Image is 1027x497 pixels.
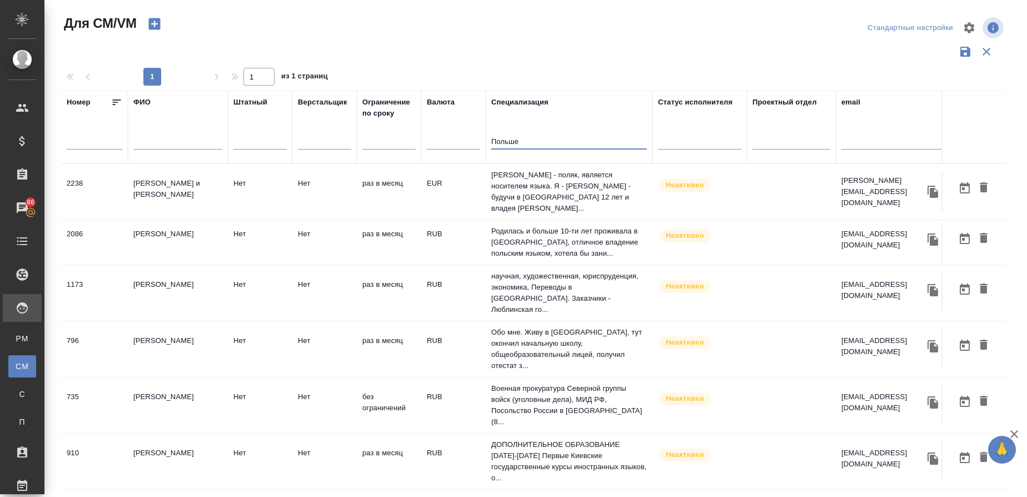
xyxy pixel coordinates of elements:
button: Открыть календарь загрузки [955,335,974,356]
button: Открыть календарь загрузки [955,448,974,468]
button: Создать [141,14,168,33]
p: [PERSON_NAME] - поляк, является носителем языка. Я - [PERSON_NAME] - будучи в [GEOGRAPHIC_DATA] 1... [491,170,647,214]
td: раз в месяц [357,223,421,262]
button: Сохранить фильтры [955,41,976,62]
p: [EMAIL_ADDRESS][DOMAIN_NAME] [841,391,925,414]
td: Нет [228,442,292,481]
p: Неактивен [666,230,704,241]
button: Удалить [974,178,993,198]
td: раз в месяц [357,172,421,211]
p: [EMAIL_ADDRESS][DOMAIN_NAME] [841,279,925,301]
p: [PERSON_NAME][EMAIL_ADDRESS][DOMAIN_NAME] [841,175,925,208]
td: Нет [228,330,292,369]
div: Ограничение по сроку [362,97,416,119]
div: Специализация [491,97,549,108]
div: ФИО [133,97,151,108]
td: раз в месяц [357,274,421,312]
td: 910 [61,442,128,481]
a: С [8,383,36,405]
span: Настроить таблицу [956,14,983,41]
div: split button [865,19,956,37]
td: [PERSON_NAME] [128,330,228,369]
td: RUB [421,274,486,312]
p: Неактивен [666,337,704,348]
td: 1173 [61,274,128,312]
div: Наши пути разошлись: исполнитель с нами не работает [658,178,741,193]
span: PM [14,333,31,344]
p: ДОПОЛНИТЕЛЬНОЕ ОБРАЗОВАНИЕ [DATE]-[DATE] Первые Киевские государственные курсы иностранных языков... [491,439,647,484]
td: [PERSON_NAME] [128,442,228,481]
p: Родилась и больше 10-ти лет проживала в [GEOGRAPHIC_DATA], отличное владение польским языком, хот... [491,226,647,259]
p: Неактивен [666,281,704,292]
div: Наши пути разошлись: исполнитель с нами не работает [658,279,741,294]
p: Военная прокуратура Северной группы войск (уголовные дела), МИД РФ, Посольство России в [GEOGRAPH... [491,383,647,428]
td: Нет [292,223,357,262]
button: Скопировать [925,282,941,299]
div: Штатный [233,97,267,108]
button: Открыть календарь загрузки [955,279,974,300]
div: email [841,97,860,108]
p: Неактивен [666,180,704,191]
div: Номер [67,97,91,108]
p: Обо мне. Живу в [GEOGRAPHIC_DATA], тут окончил начальную школу, общеобразовательный лицей, получи... [491,327,647,371]
td: 2086 [61,223,128,262]
div: Наши пути разошлись: исполнитель с нами не работает [658,335,741,350]
td: RUB [421,223,486,262]
td: [PERSON_NAME] [128,386,228,425]
button: Открыть календарь загрузки [955,228,974,249]
span: 86 [20,197,41,208]
a: CM [8,355,36,377]
div: Наши пути разошлись: исполнитель с нами не работает [658,391,741,406]
p: Неактивен [666,393,704,404]
button: Удалить [974,391,993,412]
td: раз в месяц [357,442,421,481]
button: 🙏 [988,436,1016,464]
button: Скопировать [925,394,941,411]
span: Посмотреть информацию [983,17,1006,38]
button: Скопировать [925,231,941,248]
div: Наши пути разошлись: исполнитель с нами не работает [658,228,741,243]
td: EUR [421,172,486,211]
button: Удалить [974,335,993,356]
button: Открыть календарь загрузки [955,178,974,198]
td: RUB [421,386,486,425]
td: 796 [61,330,128,369]
td: без ограничений [357,386,421,425]
span: Для СМ/VM [61,14,137,32]
td: Нет [292,274,357,312]
button: Скопировать [925,338,941,355]
td: [PERSON_NAME] и [PERSON_NAME] [128,172,228,211]
p: [EMAIL_ADDRESS][DOMAIN_NAME] [841,335,925,357]
p: [EMAIL_ADDRESS][DOMAIN_NAME] [841,448,925,470]
td: Нет [228,386,292,425]
p: научная, художественная, юриспруденция, экономика, Переводы в [GEOGRAPHIC_DATA]. Заказчики - Любл... [491,271,647,315]
span: С [14,389,31,400]
button: Скопировать [925,450,941,467]
td: [PERSON_NAME] [128,223,228,262]
a: 86 [3,194,42,222]
div: Валюта [427,97,455,108]
button: Удалить [974,279,993,300]
a: П [8,411,36,433]
div: Проектный отдел [752,97,817,108]
button: Удалить [974,228,993,249]
span: П [14,416,31,428]
td: 2238 [61,172,128,211]
span: из 1 страниц [281,69,328,86]
td: RUB [421,330,486,369]
span: CM [14,361,31,372]
div: Наши пути разошлись: исполнитель с нами не работает [658,448,741,463]
td: Нет [292,172,357,211]
td: [PERSON_NAME] [128,274,228,312]
button: Удалить [974,448,993,468]
td: раз в месяц [357,330,421,369]
button: Скопировать [925,183,941,200]
td: Нет [228,223,292,262]
div: Верстальщик [298,97,347,108]
td: Нет [292,442,357,481]
td: 735 [61,386,128,425]
p: [EMAIL_ADDRESS][DOMAIN_NAME] [841,228,925,251]
td: Нет [292,386,357,425]
button: Сбросить фильтры [976,41,997,62]
td: Нет [228,172,292,211]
